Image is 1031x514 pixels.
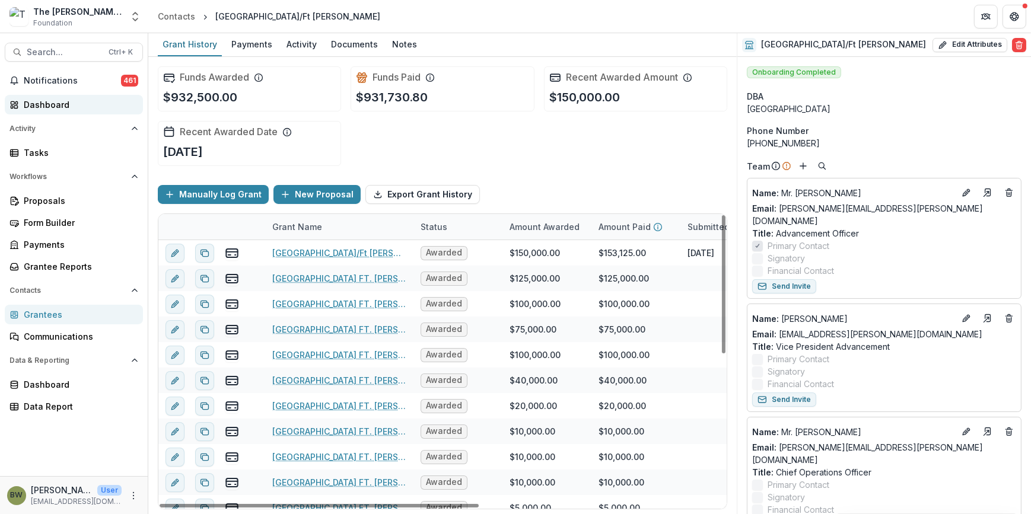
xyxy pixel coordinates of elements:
div: Submitted Date [680,221,759,233]
p: [PERSON_NAME] [752,312,954,325]
button: Duplicate proposal [195,371,214,390]
div: [GEOGRAPHIC_DATA]/Ft [PERSON_NAME] [215,10,380,23]
span: Title : [752,467,774,477]
button: edit [166,346,184,365]
div: Proposals [24,194,133,207]
div: Payments [227,36,277,53]
div: $20,000.00 [599,400,646,412]
div: $150,000.00 [510,247,560,259]
div: $75,000.00 [599,323,645,336]
a: [GEOGRAPHIC_DATA] FT. [PERSON_NAME] - [DATE] [272,323,406,336]
span: Email: [752,329,777,339]
div: $100,000.00 [599,349,650,361]
a: [GEOGRAPHIC_DATA] FT. [PERSON_NAME] - [DATE] [272,272,406,285]
div: Payments [24,238,133,251]
div: Grant History [158,36,222,53]
a: Email: [PERSON_NAME][EMAIL_ADDRESS][PERSON_NAME][DOMAIN_NAME] [752,441,1016,466]
button: Search [815,159,829,173]
span: Awarded [426,273,462,283]
a: Go to contact [978,422,997,441]
a: Grantee Reports [5,257,143,276]
div: Tasks [24,146,133,159]
div: $100,000.00 [599,298,650,310]
span: Financial Contact [768,378,834,390]
span: Signatory [768,252,805,264]
div: Status [413,214,502,240]
a: [GEOGRAPHIC_DATA]/Ft [PERSON_NAME] - 2023 - The [PERSON_NAME] Foundation Grant Proposal Application [272,247,406,259]
a: Communications [5,327,143,346]
p: Mr. [PERSON_NAME] [752,187,954,199]
div: $10,000.00 [510,476,555,489]
div: Amount Paid [591,214,680,240]
button: view-payments [225,246,239,260]
p: User [97,485,122,496]
button: Get Help [1003,5,1026,28]
span: Awarded [426,350,462,360]
button: view-payments [225,323,239,337]
p: Mr. [PERSON_NAME] [752,426,954,438]
button: Duplicate proposal [195,244,214,263]
span: Awarded [426,248,462,258]
div: Amount Awarded [502,214,591,240]
img: The Bolick Foundation [9,7,28,26]
button: edit [166,320,184,339]
span: Phone Number [747,124,809,137]
div: $100,000.00 [510,298,561,310]
div: $153,125.00 [599,247,646,259]
h2: [GEOGRAPHIC_DATA]/Ft [PERSON_NAME] [761,40,926,50]
div: Dashboard [24,98,133,111]
div: Grant Name [265,221,329,233]
div: $10,000.00 [599,425,644,438]
button: Deletes [1002,424,1016,439]
a: Payments [5,235,143,254]
p: Vice President Advancement [752,340,1016,353]
span: Awarded [426,375,462,385]
button: Duplicate proposal [195,448,214,467]
p: [EMAIL_ADDRESS][DOMAIN_NAME] [31,496,122,507]
button: edit [166,448,184,467]
a: Go to contact [978,309,997,328]
a: Grantees [5,305,143,324]
h2: Recent Awarded Date [180,126,278,138]
button: Notifications461 [5,71,143,90]
div: [PHONE_NUMBER] [747,137,1022,149]
h2: Funds Awarded [180,72,249,83]
div: $10,000.00 [510,451,555,463]
button: Open Contacts [5,281,143,300]
a: [GEOGRAPHIC_DATA] FT. [PERSON_NAME] - [DATE] [272,451,406,463]
span: Data & Reporting [9,356,126,365]
div: $40,000.00 [510,374,558,387]
a: Grant History [158,33,222,56]
div: $40,000.00 [599,374,647,387]
span: Awarded [426,324,462,334]
div: $10,000.00 [510,425,555,438]
button: Delete [1012,38,1026,52]
a: Notes [387,33,422,56]
span: Activity [9,124,126,133]
button: view-payments [225,399,239,413]
button: Edit [959,424,973,439]
div: Communications [24,330,133,343]
span: Name : [752,188,779,198]
a: [GEOGRAPHIC_DATA] FT. [PERSON_NAME] - [DATE] [272,374,406,387]
p: $931,730.80 [356,88,428,106]
span: Financial Contact [768,264,834,277]
button: Open Activity [5,119,143,138]
p: [DATE] [163,143,203,161]
div: $10,000.00 [599,451,644,463]
span: Workflows [9,173,126,181]
button: view-payments [225,297,239,311]
div: Dashboard [24,378,133,391]
a: Email: [PERSON_NAME][EMAIL_ADDRESS][PERSON_NAME][DOMAIN_NAME] [752,202,1016,227]
span: DBA [747,90,763,103]
button: Send Invite [752,279,816,293]
button: edit [166,295,184,314]
div: Form Builder [24,216,133,229]
button: Edit [959,186,973,200]
a: [GEOGRAPHIC_DATA] FT. [PERSON_NAME] - [DATE] [272,425,406,438]
div: [DATE] [688,247,714,259]
span: Search... [27,47,101,58]
p: [PERSON_NAME] [31,484,93,496]
button: view-payments [225,373,239,388]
